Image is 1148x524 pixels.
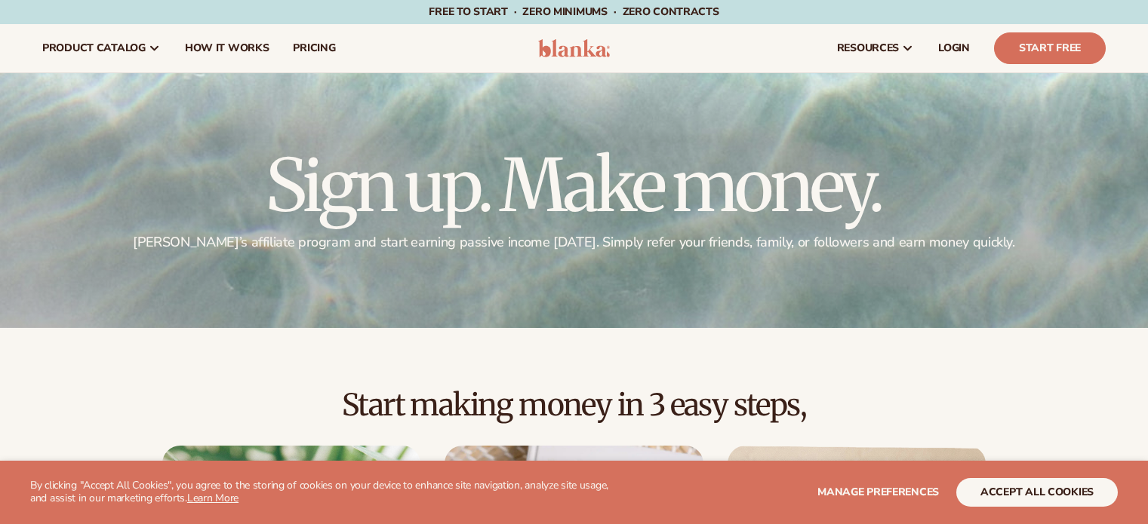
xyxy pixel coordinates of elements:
a: How It Works [173,24,282,72]
a: pricing [281,24,347,72]
span: Manage preferences [817,485,939,499]
button: accept all cookies [956,478,1118,507]
span: resources [837,42,899,54]
button: Manage preferences [817,478,939,507]
a: Learn More [187,491,239,505]
p: By clicking "Accept All Cookies", you agree to the storing of cookies on your device to enhance s... [30,480,626,505]
span: LOGIN [938,42,970,54]
a: resources [825,24,926,72]
h2: Start making money in 3 easy steps, [42,388,1106,421]
span: How It Works [185,42,269,54]
a: product catalog [30,24,173,72]
img: logo [538,39,610,57]
a: Start Free [994,32,1106,64]
span: Free to start · ZERO minimums · ZERO contracts [429,5,719,19]
p: [PERSON_NAME]’s affiliate program and start earning passive income [DATE]. Simply refer your frie... [133,234,1014,251]
a: LOGIN [926,24,982,72]
span: product catalog [42,42,146,54]
span: pricing [293,42,335,54]
h1: Sign up. Make money. [133,149,1014,222]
